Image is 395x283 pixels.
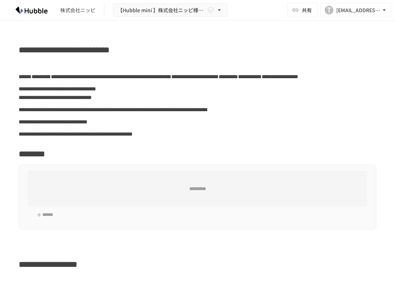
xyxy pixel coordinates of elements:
span: 共有 [302,6,312,14]
img: HzDRNkGCf7KYO4GfwKnzITak6oVsp5RHeZBEM1dQFiQ [9,4,54,16]
button: 【Hubble mini 】株式会社ニッピ様×Hubble miniトライアル導入資料 [113,3,228,17]
button: T[EMAIL_ADDRESS][DOMAIN_NAME] [320,3,392,17]
div: T [325,6,333,14]
span: 【Hubble mini 】株式会社ニッピ様×Hubble miniトライアル導入資料 [118,6,206,15]
button: 共有 [287,3,318,17]
div: 株式会社ニッピ [60,6,95,14]
div: [EMAIL_ADDRESS][DOMAIN_NAME] [336,6,381,15]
